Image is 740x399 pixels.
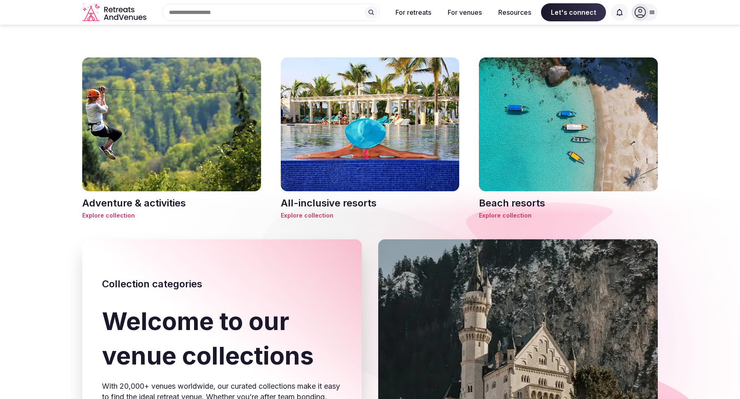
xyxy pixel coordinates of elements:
[281,57,460,191] img: All-inclusive resorts
[82,3,148,22] svg: Retreats and Venues company logo
[281,211,460,220] span: Explore collection
[441,3,488,21] button: For venues
[82,57,261,191] img: Adventure & activities
[82,196,261,210] h3: Adventure & activities
[82,57,261,220] a: Adventure & activitiesAdventure & activitiesExplore collection
[492,3,538,21] button: Resources
[281,57,460,220] a: All-inclusive resortsAll-inclusive resortsExplore collection
[102,304,342,373] h1: Welcome to our venue collections
[389,3,438,21] button: For retreats
[82,3,148,22] a: Visit the homepage
[479,211,658,220] span: Explore collection
[479,196,658,210] h3: Beach resorts
[281,196,460,210] h3: All-inclusive resorts
[479,57,658,191] img: Beach resorts
[541,3,606,21] span: Let's connect
[479,57,658,220] a: Beach resortsBeach resortsExplore collection
[102,277,342,291] h2: Collection categories
[82,211,261,220] span: Explore collection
